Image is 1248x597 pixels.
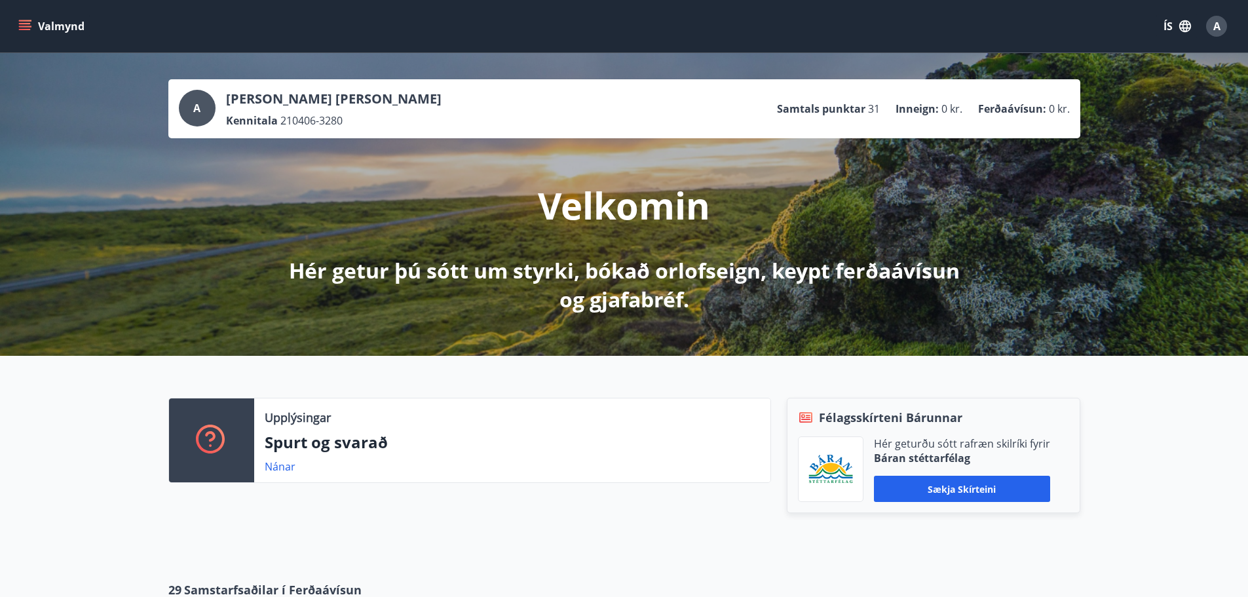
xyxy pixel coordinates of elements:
[16,14,90,38] button: menu
[874,436,1050,451] p: Hér geturðu sótt rafræn skilríki fyrir
[874,451,1050,465] p: Báran stéttarfélag
[978,102,1046,116] p: Ferðaávísun :
[1213,19,1220,33] span: A
[1049,102,1070,116] span: 0 kr.
[1201,10,1232,42] button: A
[265,431,760,453] p: Spurt og svarað
[193,101,200,115] span: A
[1156,14,1198,38] button: ÍS
[278,256,970,314] p: Hér getur þú sótt um styrki, bókað orlofseign, keypt ferðaávísun og gjafabréf.
[280,113,343,128] span: 210406-3280
[868,102,880,116] span: 31
[538,180,710,230] p: Velkomin
[941,102,962,116] span: 0 kr.
[874,476,1050,502] button: Sækja skírteini
[819,409,962,426] span: Félagsskírteni Bárunnar
[226,113,278,128] p: Kennitala
[265,459,295,474] a: Nánar
[226,90,442,108] p: [PERSON_NAME] [PERSON_NAME]
[808,454,853,485] img: Bz2lGXKH3FXEIQKvoQ8VL0Fr0uCiWgfgA3I6fSs8.png
[896,102,939,116] p: Inneign :
[777,102,865,116] p: Samtals punktar
[265,409,331,426] p: Upplýsingar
